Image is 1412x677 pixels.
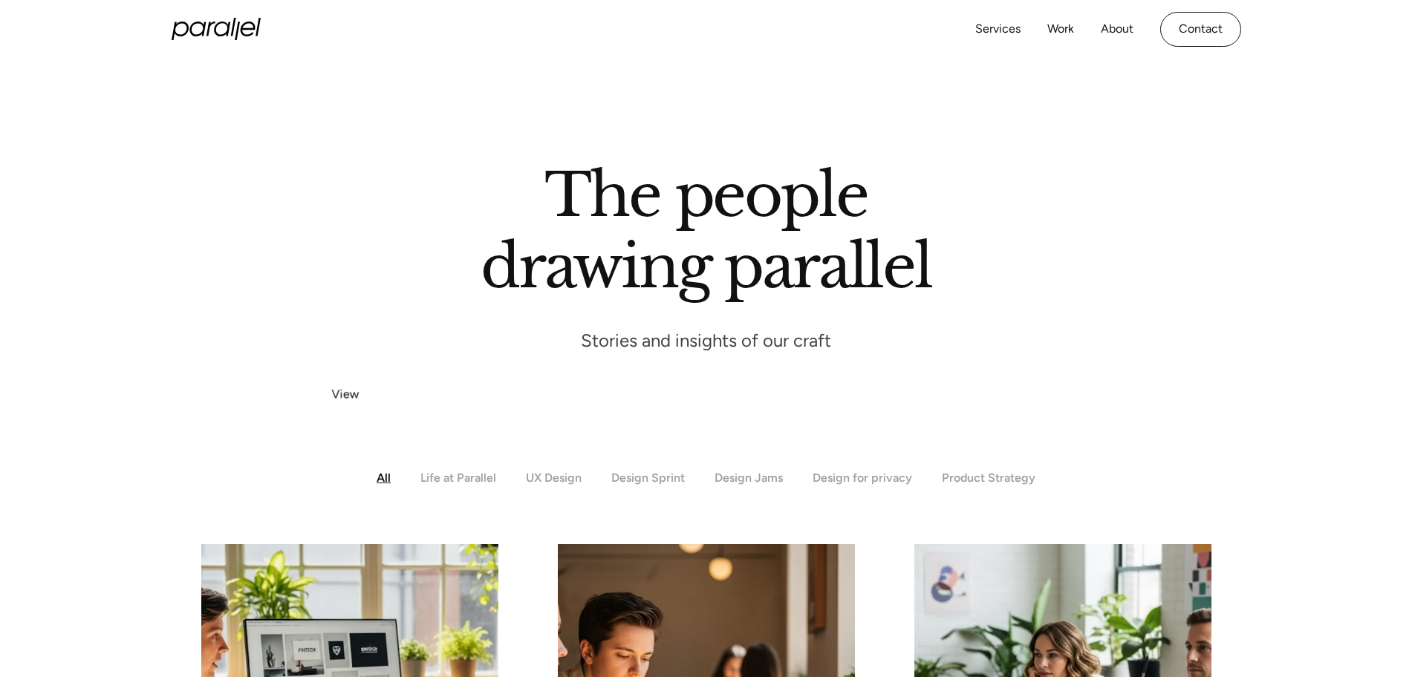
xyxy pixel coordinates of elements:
[942,471,1035,485] div: Product Strategy
[611,471,685,485] div: Design Sprint
[975,19,1021,40] a: Services
[377,471,391,485] div: All
[715,471,783,485] div: Design Jams
[420,471,496,485] div: Life at Parallel
[1047,19,1074,40] a: Work
[581,329,831,352] p: Stories and insights of our craft
[1160,12,1241,47] a: Contact
[1101,19,1133,40] a: About
[526,471,582,485] div: UX Design
[813,471,912,485] div: Design for privacy
[172,18,261,40] a: home
[481,160,931,302] h1: The people drawing parallel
